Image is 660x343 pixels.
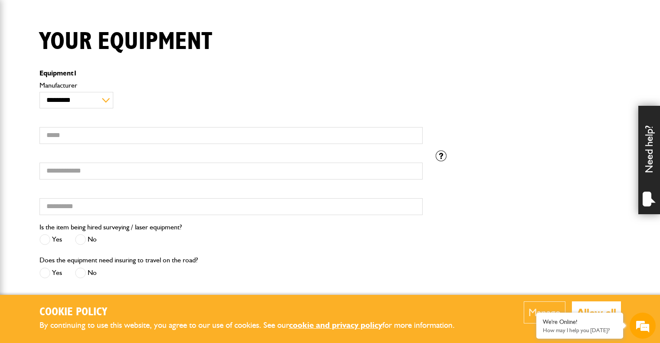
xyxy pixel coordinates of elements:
[39,268,62,278] label: Yes
[39,319,469,332] p: By continuing to use this website, you agree to our use of cookies. See our for more information.
[39,224,182,231] label: Is the item being hired surveying / laser equipment?
[75,268,97,278] label: No
[39,257,198,264] label: Does the equipment need insuring to travel on the road?
[289,320,382,330] a: cookie and privacy policy
[39,306,469,319] h2: Cookie Policy
[543,327,617,333] p: How may I help you today?
[572,301,621,323] button: Allow all
[39,82,423,89] label: Manufacturer
[39,27,212,56] h1: Your equipment
[524,301,565,323] button: Manage
[638,106,660,214] div: Need help?
[39,234,62,245] label: Yes
[73,69,77,77] span: 1
[75,234,97,245] label: No
[39,70,423,77] p: Equipment
[543,318,617,326] div: We're Online!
